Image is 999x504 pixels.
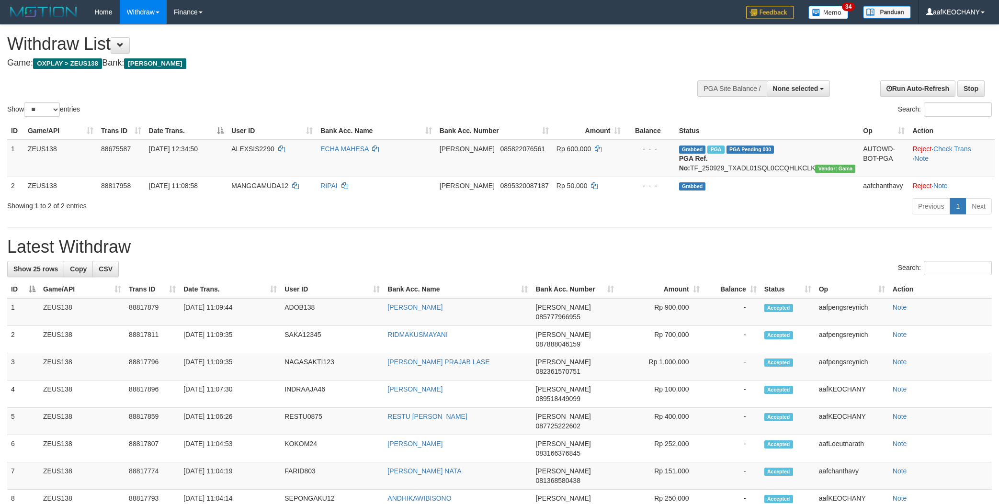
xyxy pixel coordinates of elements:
[39,408,125,435] td: ZEUS138
[764,468,793,476] span: Accepted
[13,265,58,273] span: Show 25 rows
[24,177,97,194] td: ZEUS138
[125,381,180,408] td: 88817896
[893,385,907,393] a: Note
[707,146,724,154] span: Marked by aafpengsreynich
[618,298,704,326] td: Rp 900,000
[764,440,793,448] span: Accepted
[440,145,495,153] span: [PERSON_NAME]
[281,353,384,381] td: NAGASAKTI123
[436,122,553,140] th: Bank Acc. Number: activate to sort column ascending
[880,80,955,97] a: Run Auto-Refresh
[70,265,87,273] span: Copy
[317,122,436,140] th: Bank Acc. Name: activate to sort column ascending
[912,182,931,190] a: Reject
[101,182,131,190] span: 88817958
[815,298,889,326] td: aafpengsreynich
[815,435,889,462] td: aafLoeutnarath
[125,408,180,435] td: 88817859
[535,413,590,420] span: [PERSON_NAME]
[281,435,384,462] td: KOKOM24
[535,385,590,393] span: [PERSON_NAME]
[535,303,590,311] span: [PERSON_NAME]
[761,280,815,298] th: Status: activate to sort column ascending
[7,408,39,435] td: 5
[125,435,180,462] td: 88817807
[957,80,985,97] a: Stop
[7,177,24,194] td: 2
[387,358,489,366] a: [PERSON_NAME] PRAJAB LASE
[893,467,907,475] a: Note
[815,462,889,490] td: aafchanthavy
[125,462,180,490] td: 88817774
[859,177,908,194] td: aafchanthavy
[859,140,908,177] td: AUTOWD-BOT-PGA
[815,381,889,408] td: aafKEOCHANY
[746,6,794,19] img: Feedback.jpg
[908,140,995,177] td: · ·
[914,155,929,162] a: Note
[125,326,180,353] td: 88817811
[950,198,966,214] a: 1
[24,122,97,140] th: Game/API: activate to sort column ascending
[320,145,368,153] a: ECHA MAHESA
[281,381,384,408] td: INDRAAJA46
[679,155,708,172] b: PGA Ref. No:
[39,462,125,490] td: ZEUS138
[7,435,39,462] td: 6
[124,58,186,69] span: [PERSON_NAME]
[618,326,704,353] td: Rp 700,000
[767,80,830,97] button: None selected
[727,146,774,154] span: PGA Pending
[764,495,793,503] span: Accepted
[387,303,443,311] a: [PERSON_NAME]
[500,182,549,190] span: Copy 0895320087187 to clipboard
[697,80,766,97] div: PGA Site Balance /
[532,280,617,298] th: Bank Acc. Number: activate to sort column ascending
[64,261,93,277] a: Copy
[889,280,992,298] th: Action
[180,435,281,462] td: [DATE] 11:04:53
[7,58,657,68] h4: Game: Bank:
[33,58,102,69] span: OXPLAY > ZEUS138
[180,298,281,326] td: [DATE] 11:09:44
[440,182,495,190] span: [PERSON_NAME]
[859,122,908,140] th: Op: activate to sort column ascending
[99,265,113,273] span: CSV
[535,494,590,502] span: [PERSON_NAME]
[773,85,818,92] span: None selected
[893,303,907,311] a: Note
[556,145,591,153] span: Rp 600.000
[764,331,793,339] span: Accepted
[145,122,228,140] th: Date Trans.: activate to sort column descending
[7,280,39,298] th: ID: activate to sort column descending
[815,326,889,353] td: aafpengsreynich
[387,440,443,448] a: [PERSON_NAME]
[618,408,704,435] td: Rp 400,000
[7,102,80,117] label: Show entries
[500,145,545,153] span: Copy 085822076561 to clipboard
[535,467,590,475] span: [PERSON_NAME]
[7,381,39,408] td: 4
[675,122,860,140] th: Status
[893,440,907,448] a: Note
[815,280,889,298] th: Op: activate to sort column ascending
[704,298,761,326] td: -
[180,280,281,298] th: Date Trans.: activate to sort column ascending
[863,6,911,19] img: panduan.png
[618,435,704,462] td: Rp 252,000
[618,353,704,381] td: Rp 1,000,000
[7,237,992,257] h1: Latest Withdraw
[125,353,180,381] td: 88817796
[898,102,992,117] label: Search:
[815,165,855,173] span: Vendor URL: https://trx31.1velocity.biz
[281,280,384,298] th: User ID: activate to sort column ascending
[7,5,80,19] img: MOTION_logo.png
[39,298,125,326] td: ZEUS138
[553,122,625,140] th: Amount: activate to sort column ascending
[535,422,580,430] span: Copy 087725222602 to clipboard
[933,145,971,153] a: Check Trans
[704,353,761,381] td: -
[679,146,706,154] span: Grabbed
[231,145,274,153] span: ALEXSIS2290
